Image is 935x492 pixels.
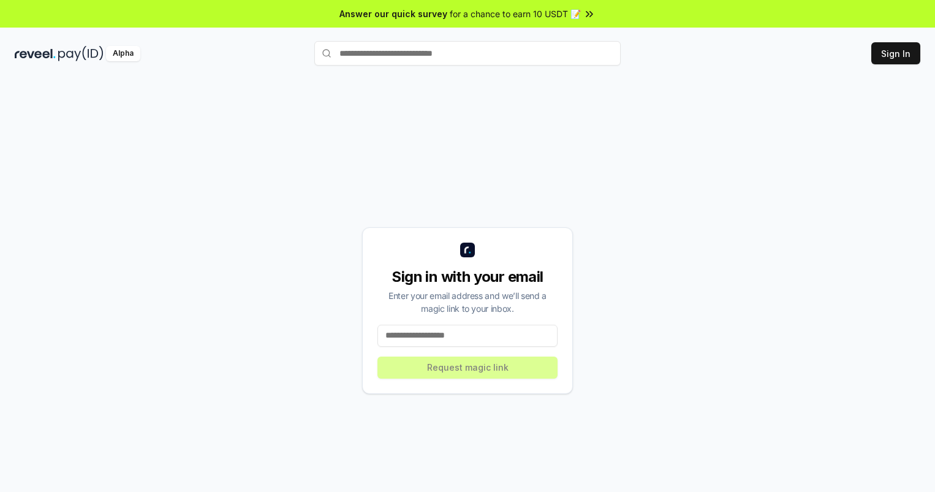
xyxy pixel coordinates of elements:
button: Sign In [871,42,920,64]
div: Alpha [106,46,140,61]
img: reveel_dark [15,46,56,61]
div: Sign in with your email [377,267,558,287]
img: pay_id [58,46,104,61]
img: logo_small [460,243,475,257]
span: for a chance to earn 10 USDT 📝 [450,7,581,20]
span: Answer our quick survey [339,7,447,20]
div: Enter your email address and we’ll send a magic link to your inbox. [377,289,558,315]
